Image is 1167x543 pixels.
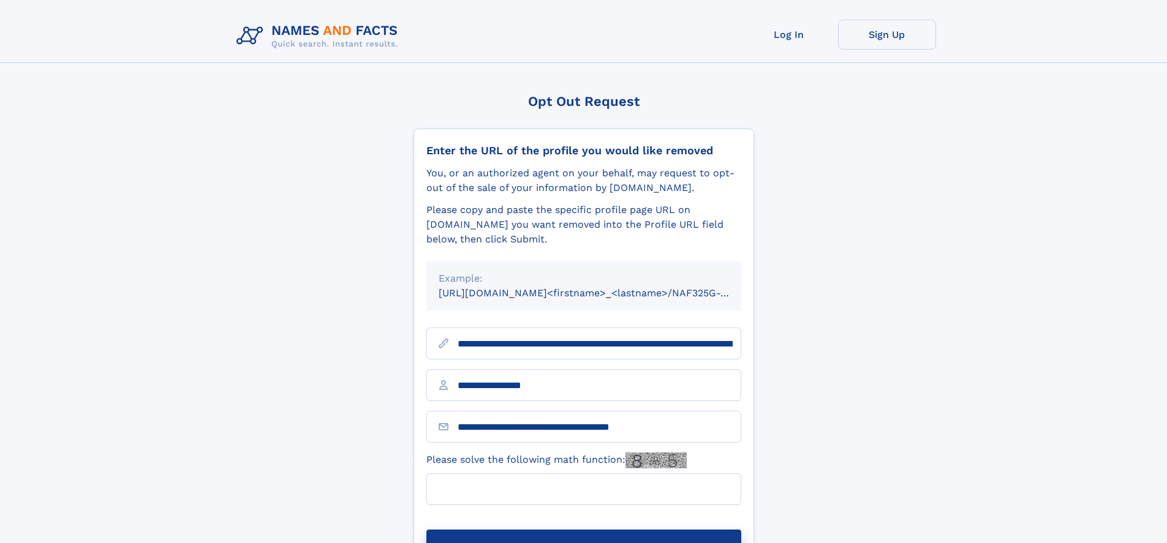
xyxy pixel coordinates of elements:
[426,203,741,247] div: Please copy and paste the specific profile page URL on [DOMAIN_NAME] you want removed into the Pr...
[232,20,408,53] img: Logo Names and Facts
[838,20,936,50] a: Sign Up
[426,452,687,468] label: Please solve the following math function:
[426,144,741,157] div: Enter the URL of the profile you would like removed
[740,20,838,50] a: Log In
[414,94,754,109] div: Opt Out Request
[426,166,741,195] div: You, or an authorized agent on your behalf, may request to opt-out of the sale of your informatio...
[439,287,765,299] small: [URL][DOMAIN_NAME]<firstname>_<lastname>/NAF325G-xxxxxxxx
[439,271,729,286] div: Example:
